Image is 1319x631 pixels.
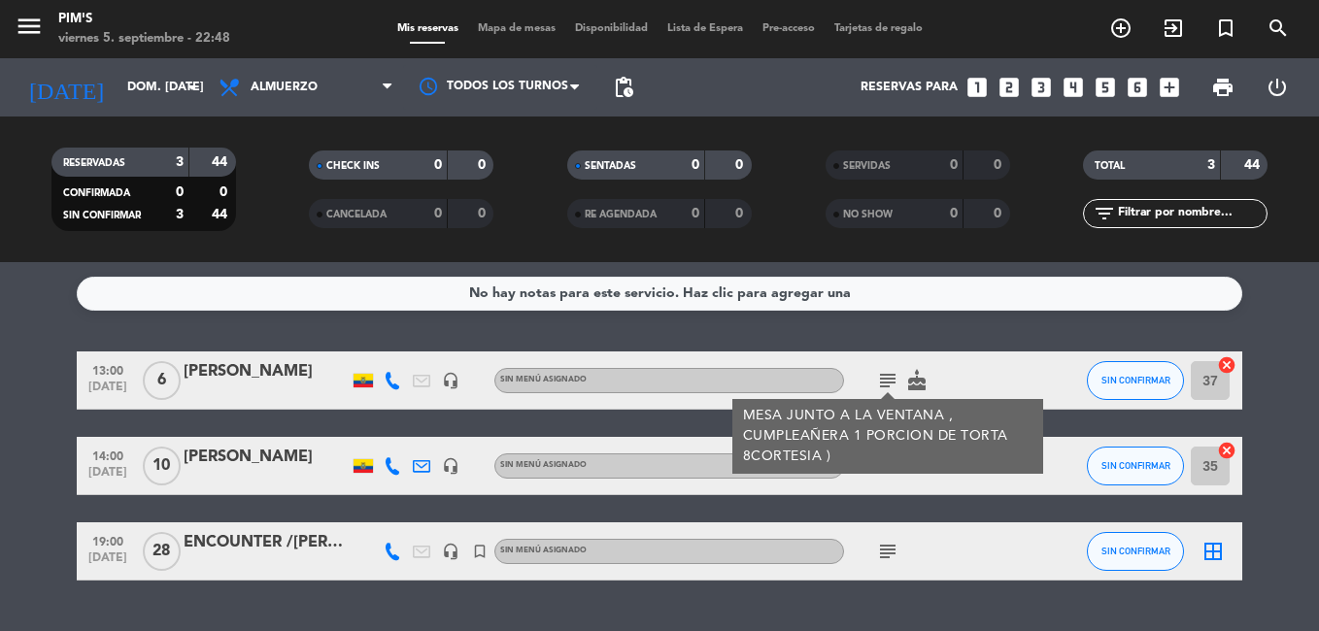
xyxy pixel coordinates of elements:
[997,75,1022,100] i: looks_two
[143,361,181,400] span: 6
[692,207,699,220] strong: 0
[1217,355,1236,375] i: cancel
[950,158,958,172] strong: 0
[950,207,958,220] strong: 0
[478,207,490,220] strong: 0
[184,359,349,384] div: [PERSON_NAME]
[176,208,184,221] strong: 3
[1101,460,1170,471] span: SIN CONFIRMAR
[442,372,459,389] i: headset_mic
[434,207,442,220] strong: 0
[442,457,459,475] i: headset_mic
[1214,17,1237,40] i: turned_in_not
[1109,17,1133,40] i: add_circle_outline
[585,161,636,171] span: SENTADAS
[468,23,565,34] span: Mapa de mesas
[735,207,747,220] strong: 0
[735,158,747,172] strong: 0
[251,81,318,94] span: Almuerzo
[1250,58,1304,116] div: LOG OUT
[15,12,44,41] i: menu
[434,158,442,172] strong: 0
[388,23,468,34] span: Mis reservas
[184,530,349,555] div: ENCOUNTER /[PERSON_NAME]
[1095,161,1125,171] span: TOTAL
[964,75,990,100] i: looks_one
[471,543,489,560] i: turned_in_not
[861,81,958,94] span: Reservas para
[1267,17,1290,40] i: search
[84,358,132,381] span: 13:00
[1211,76,1234,99] span: print
[181,76,204,99] i: arrow_drop_down
[212,208,231,221] strong: 44
[143,532,181,571] span: 28
[612,76,635,99] span: pending_actions
[905,369,929,392] i: cake
[500,461,587,469] span: Sin menú asignado
[500,376,587,383] span: Sin menú asignado
[876,540,899,563] i: subject
[442,543,459,560] i: headset_mic
[843,210,893,219] span: NO SHOW
[1087,447,1184,485] button: SIN CONFIRMAR
[1244,158,1264,172] strong: 44
[63,158,125,168] span: RESERVADAS
[478,158,490,172] strong: 0
[1101,375,1170,385] span: SIN CONFIRMAR
[1101,546,1170,556] span: SIN CONFIRMAR
[692,158,699,172] strong: 0
[143,447,181,485] span: 10
[658,23,753,34] span: Lista de Espera
[994,207,1005,220] strong: 0
[326,161,380,171] span: CHECK INS
[994,158,1005,172] strong: 0
[84,529,132,551] span: 19:00
[1207,158,1215,172] strong: 3
[565,23,658,34] span: Disponibilidad
[743,406,1033,467] div: MESA JUNTO A LA VENTANA , CUMPLEAÑERA 1 PORCION DE TORTA 8CORTESIA )
[1201,540,1225,563] i: border_all
[84,444,132,466] span: 14:00
[1087,361,1184,400] button: SIN CONFIRMAR
[58,10,230,29] div: Pim's
[1087,532,1184,571] button: SIN CONFIRMAR
[1157,75,1182,100] i: add_box
[84,466,132,488] span: [DATE]
[15,12,44,48] button: menu
[1125,75,1150,100] i: looks_6
[1217,441,1236,460] i: cancel
[212,155,231,169] strong: 44
[176,155,184,169] strong: 3
[876,369,899,392] i: subject
[1116,203,1267,224] input: Filtrar por nombre...
[63,211,141,220] span: SIN CONFIRMAR
[585,210,657,219] span: RE AGENDADA
[500,547,587,554] span: Sin menú asignado
[84,551,132,574] span: [DATE]
[1093,75,1118,100] i: looks_5
[469,282,851,305] div: No hay notas para este servicio. Haz clic para agregar una
[220,185,231,199] strong: 0
[1029,75,1054,100] i: looks_3
[753,23,825,34] span: Pre-acceso
[1093,202,1116,225] i: filter_list
[15,66,118,109] i: [DATE]
[843,161,891,171] span: SERVIDAS
[176,185,184,199] strong: 0
[63,188,130,198] span: CONFIRMADA
[1162,17,1185,40] i: exit_to_app
[825,23,932,34] span: Tarjetas de regalo
[1061,75,1086,100] i: looks_4
[1266,76,1289,99] i: power_settings_new
[326,210,387,219] span: CANCELADA
[84,381,132,403] span: [DATE]
[184,445,349,470] div: [PERSON_NAME]
[58,29,230,49] div: viernes 5. septiembre - 22:48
